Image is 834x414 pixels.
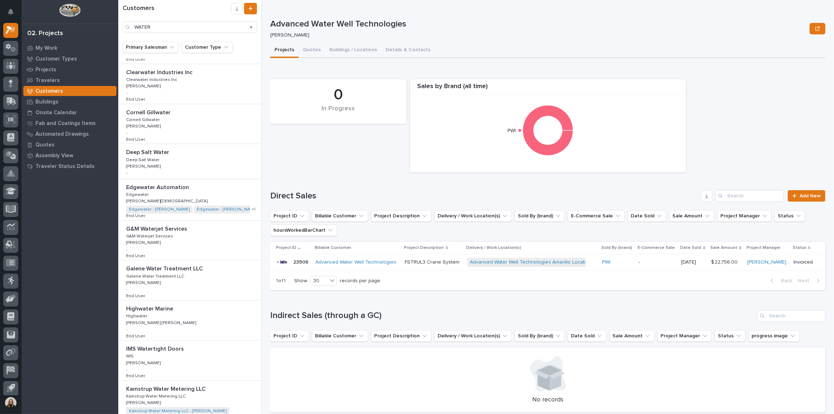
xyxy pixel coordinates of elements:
[126,56,147,62] p: End User
[126,108,172,116] p: Cornell Gillwater
[669,210,714,222] button: Sale Amount
[126,91,128,96] p: -
[126,136,147,142] p: End User
[118,341,261,381] a: IMS Watertight DoorsIMS Watertight Doors IMSIMS [PERSON_NAME][PERSON_NAME] -End UserEnd User
[270,191,698,201] h1: Direct Sales
[282,105,394,120] div: In Progress
[601,244,632,252] p: Sold By (brand)
[22,64,118,75] a: Projects
[788,190,825,202] a: Add New
[434,210,512,222] button: Delivery / Work Location(s)
[35,99,58,105] p: Buildings
[126,319,197,326] p: [PERSON_NAME] [PERSON_NAME]
[315,244,351,252] p: Billable Customer
[270,330,309,342] button: Project ID
[35,77,60,84] p: Travelers
[270,32,804,38] p: [PERSON_NAME]
[22,118,118,129] a: Fab and Coatings Items
[126,212,147,218] p: End User
[270,210,309,222] button: Project ID
[340,278,380,284] p: records per page
[515,330,565,342] button: Sold By (brand)
[294,278,307,284] p: Show
[59,4,80,17] img: Workspace Logo
[748,330,800,342] button: progress image
[765,278,795,284] button: Back
[126,232,175,239] p: G&M Waterjet Services
[638,259,675,265] p: -
[126,247,128,252] p: -
[3,395,18,410] button: users-avatar
[602,259,610,265] a: PWI
[467,244,521,252] p: Delivery / Work Location(s)
[126,96,147,102] p: End User
[126,367,128,372] p: -
[126,224,189,232] p: G&M Waterjet Services
[126,399,162,405] p: [PERSON_NAME]
[27,30,63,38] div: 02. Projects
[35,120,96,127] p: Fab and Coatings Items
[126,148,171,156] p: Deep Salt Water
[711,258,739,265] p: $ 22,756.00
[35,110,77,116] p: Onsite Calendar
[22,43,118,53] a: My Work
[22,107,118,118] a: Onsite Calendar
[315,259,396,265] a: Advanced Water Well Technologies
[118,300,261,341] a: Highwater MarineHighwater Marine HighwaterHighwater [PERSON_NAME] [PERSON_NAME][PERSON_NAME] [PER...
[794,259,814,265] p: Invoiced
[126,344,185,352] p: IMS Watertight Doors
[312,330,368,342] button: Billable Customer
[22,75,118,86] a: Travelers
[126,273,186,279] p: Galene Water Treatment LLC
[118,221,261,261] a: G&M Waterjet ServicesG&M Waterjet Services G&M Waterjet ServicesG&M Waterjet Services [PERSON_NAM...
[118,260,261,300] a: Galene Water Treatment LLCGalene Water Treatment LLC Galene Water Treatment LLCGalene Water Treat...
[126,82,162,89] p: [PERSON_NAME]
[126,252,147,259] p: End User
[126,264,204,272] p: Galene Water Treatment LLC
[800,193,821,198] span: Add New
[35,163,95,170] p: Traveler Status Details
[434,330,512,342] button: Delivery / Work Location(s)
[371,210,432,222] button: Project Description
[405,258,461,265] p: FSTRUL3 Crane System
[22,129,118,139] a: Automated Drawings
[182,42,233,53] button: Customer Type
[270,225,337,236] button: hoursWorkedBarChart
[270,254,825,270] tr: 2390623906 Advanced Water Well Technologies FSTRUL3 Crane SystemFSTRUL3 Crane System Advanced Wat...
[22,139,118,150] a: Quotes
[126,122,162,129] p: [PERSON_NAME]
[126,163,162,169] p: [PERSON_NAME]
[22,53,118,64] a: Customer Types
[126,384,207,393] p: Kamstrup Water Metering LLC
[609,330,654,342] button: Sale Amount
[126,292,147,299] p: End User
[270,272,291,290] p: 1 of 1
[757,310,825,322] div: Search
[747,259,786,265] a: [PERSON_NAME]
[22,150,118,161] a: Assembly View
[118,64,261,104] a: Clearwater Industries IncClearwater Industries Inc Clearwater Industries IncClearwater Industries...
[126,197,209,204] p: [PERSON_NAME][DEMOGRAPHIC_DATA]
[568,210,625,222] button: E-Commerce Sale
[798,278,814,284] span: Next
[126,352,135,359] p: IMS
[276,244,296,252] p: Project ID
[118,179,261,221] a: Edgewater AutomationEdgewater Automation EdgewaterEdgewater [PERSON_NAME][DEMOGRAPHIC_DATA][PERSO...
[312,210,368,222] button: Billable Customer
[270,19,807,29] p: Advanced Water Well Technologies
[681,244,701,252] p: Date Sold
[717,210,772,222] button: Project Manager
[777,278,792,284] span: Back
[293,258,310,265] p: 23906
[129,207,190,212] a: Edgewater - [PERSON_NAME]
[123,42,179,53] button: Primary Salesman
[515,210,565,222] button: Sold By (brand)
[123,5,231,13] h1: Customers
[126,131,128,136] p: -
[507,128,516,133] text: PWI
[126,183,190,191] p: Edgewater Automation
[568,330,606,342] button: Date Sold
[123,21,257,33] input: Search
[381,43,435,58] button: Details & Contacts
